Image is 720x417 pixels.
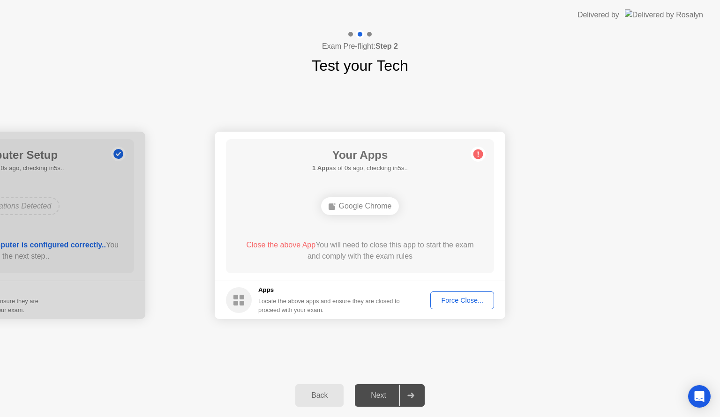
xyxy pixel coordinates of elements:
[295,384,344,407] button: Back
[688,385,711,408] div: Open Intercom Messenger
[358,391,399,400] div: Next
[434,297,491,304] div: Force Close...
[322,41,398,52] h4: Exam Pre-flight:
[312,54,408,77] h1: Test your Tech
[375,42,398,50] b: Step 2
[258,285,400,295] h5: Apps
[312,147,408,164] h1: Your Apps
[240,239,481,262] div: You will need to close this app to start the exam and comply with the exam rules
[577,9,619,21] div: Delivered by
[355,384,425,407] button: Next
[298,391,341,400] div: Back
[246,241,315,249] span: Close the above App
[625,9,703,20] img: Delivered by Rosalyn
[430,291,494,309] button: Force Close...
[321,197,399,215] div: Google Chrome
[312,164,408,173] h5: as of 0s ago, checking in5s..
[258,297,400,314] div: Locate the above apps and ensure they are closed to proceed with your exam.
[312,164,329,171] b: 1 App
